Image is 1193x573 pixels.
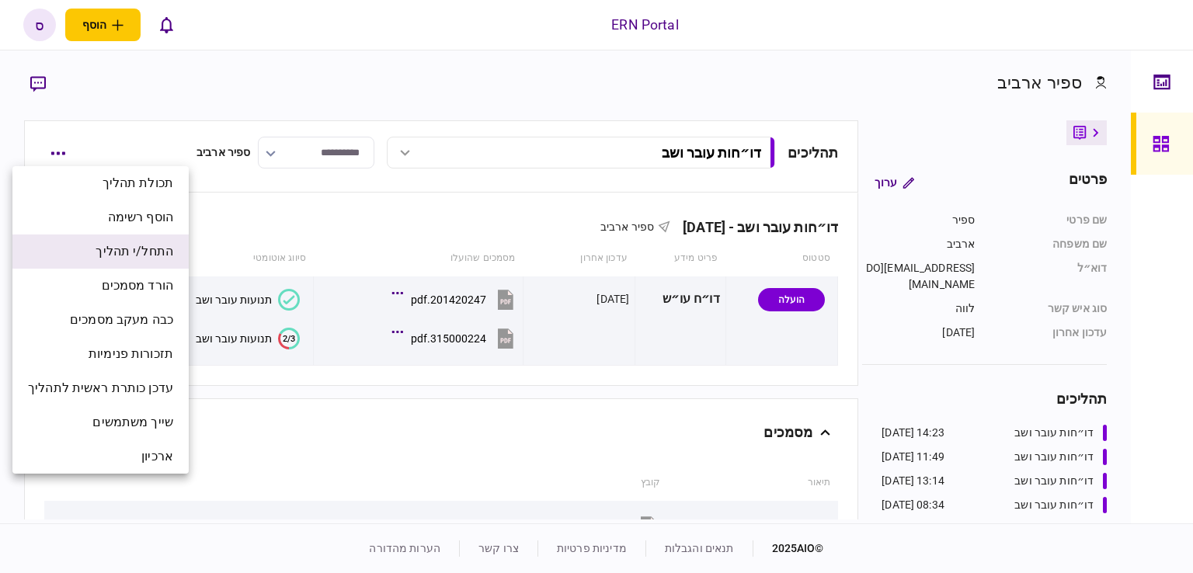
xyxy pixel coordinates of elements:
span: תכולת תהליך [103,174,173,193]
span: הורד מסמכים [102,276,173,295]
span: התחל/י תהליך [96,242,173,261]
span: כבה מעקב מסמכים [70,311,173,329]
span: תזכורות פנימיות [89,345,173,363]
span: עדכן כותרת ראשית לתהליך [28,379,173,398]
span: שייך משתמשים [92,413,173,432]
span: הוסף רשימה [108,208,173,227]
span: ארכיון [141,447,173,466]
